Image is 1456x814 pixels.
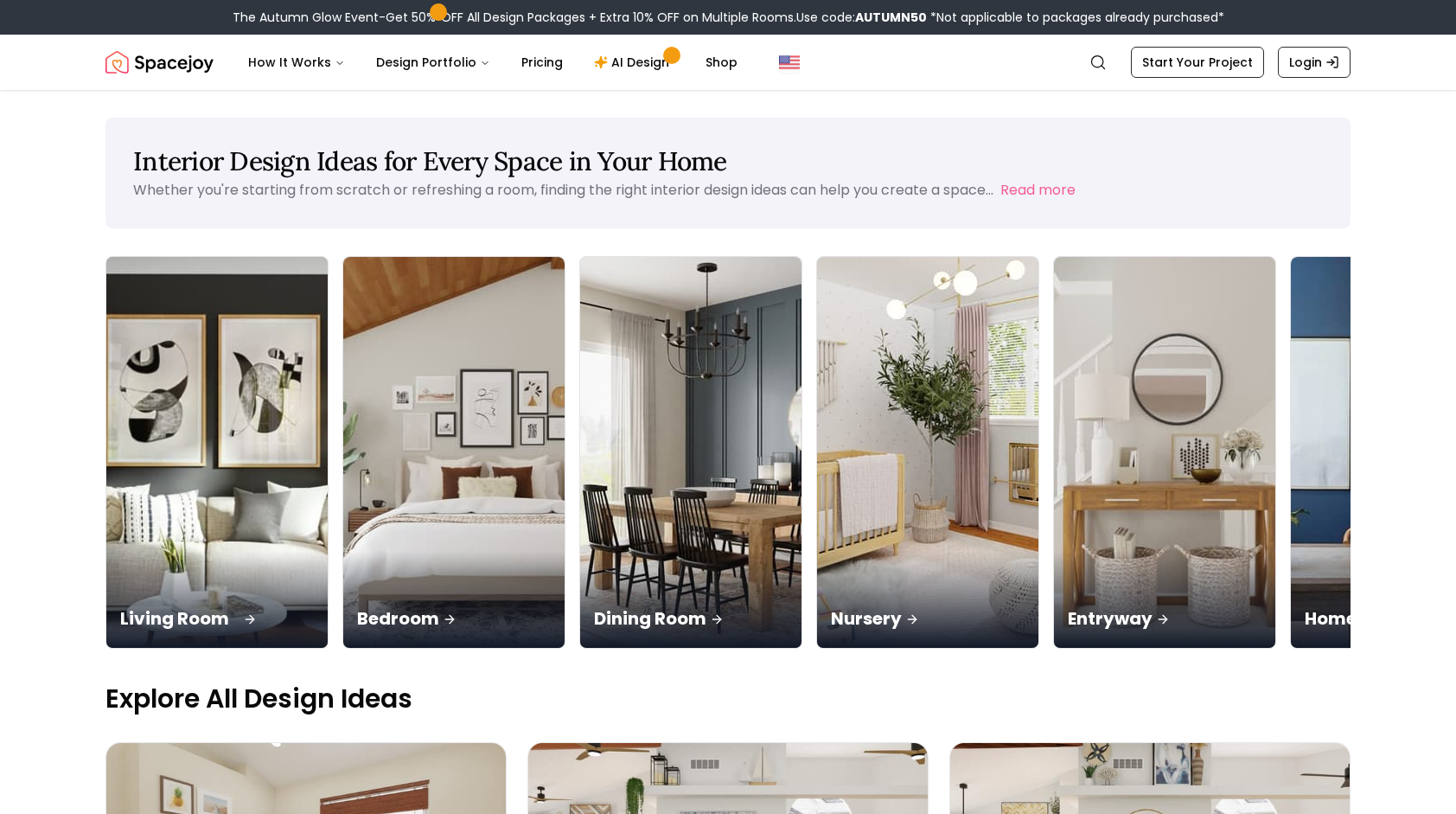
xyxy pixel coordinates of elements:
[1053,256,1276,649] a: EntrywayEntryway
[816,256,1039,649] a: NurseryNursery
[831,606,1025,631] p: Nursery
[580,45,688,80] a: AI Design
[133,180,993,200] p: Whether you're starting from scratch or refreshing a room, finding the right interior design idea...
[594,606,788,631] p: Dining Room
[105,45,214,80] img: Spacejoy Logo
[362,45,504,80] button: Design Portfolio
[580,257,801,648] img: Dining Room
[105,256,329,649] a: Living RoomLiving Room
[342,256,565,649] a: BedroomBedroom
[855,9,927,26] b: AUTUMN50
[692,45,751,80] a: Shop
[796,9,927,26] span: Use code:
[120,606,314,631] p: Living Room
[927,9,1224,26] span: *Not applicable to packages already purchased*
[105,683,1351,715] p: Explore All Design Ideas
[101,247,334,658] img: Living Room
[1278,47,1351,78] a: Login
[1000,180,1076,201] button: Read more
[234,45,751,80] nav: Main
[234,45,359,80] button: How It Works
[1054,257,1275,648] img: Entryway
[779,52,800,73] img: United States
[817,257,1038,648] img: Nursery
[343,257,565,648] img: Bedroom
[357,606,551,631] p: Bedroom
[105,35,1351,90] nav: Global
[508,45,577,80] a: Pricing
[133,145,1323,176] h1: Interior Design Ideas for Every Space in Your Home
[579,256,802,649] a: Dining RoomDining Room
[1131,47,1264,78] a: Start Your Project
[233,9,1224,26] div: The Autumn Glow Event-Get 50% OFF All Design Packages + Extra 10% OFF on Multiple Rooms.
[105,45,214,80] a: Spacejoy
[1068,606,1261,631] p: Entryway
